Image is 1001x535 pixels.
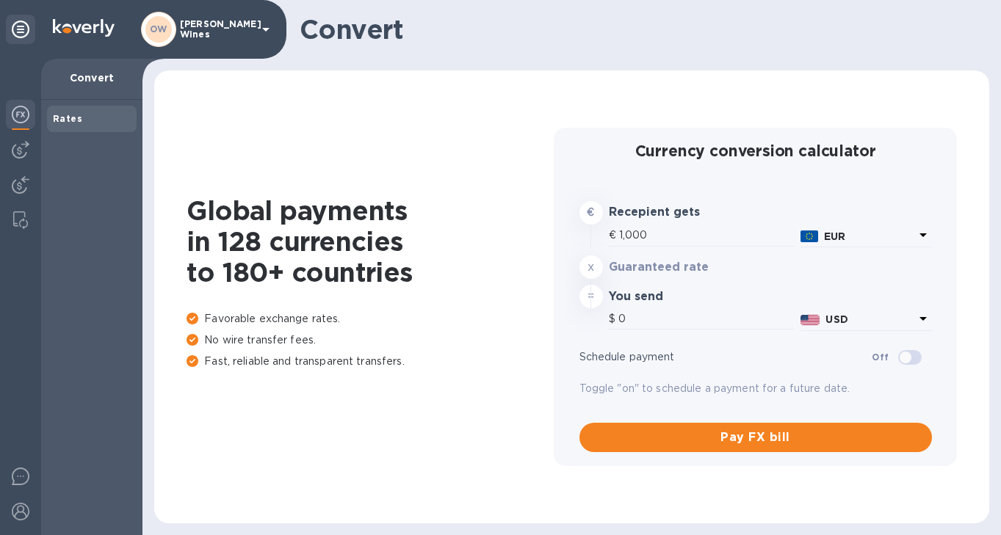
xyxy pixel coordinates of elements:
[618,308,795,330] input: Amount
[579,285,603,308] div: =
[609,261,752,274] h3: Guaranteed rate
[619,225,795,247] input: Amount
[872,352,889,363] b: Off
[187,332,554,348] p: No wire transfer fees.
[591,429,920,446] span: Pay FX bill
[587,206,594,218] strong: €
[609,308,618,330] div: $
[53,70,131,85] p: Convert
[609,205,752,219] h3: Recepient gets
[579,349,872,365] p: Schedule payment
[579,255,603,279] div: x
[824,230,845,242] b: EUR
[53,113,82,124] b: Rates
[53,19,115,37] img: Logo
[187,195,554,288] h1: Global payments in 128 currencies to 180+ countries
[609,290,752,304] h3: You send
[300,14,977,45] h1: Convert
[801,315,820,325] img: USD
[12,106,29,123] img: Foreign exchange
[579,423,932,452] button: Pay FX bill
[6,15,35,44] div: Unpin categories
[180,19,253,40] p: [PERSON_NAME] Wines
[609,225,619,247] div: €
[187,311,554,327] p: Favorable exchange rates.
[579,381,932,396] p: Toggle "on" to schedule a payment for a future date.
[579,142,932,160] h2: Currency conversion calculator
[150,23,167,34] b: OW
[825,313,848,325] b: USD
[187,354,554,369] p: Fast, reliable and transparent transfers.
